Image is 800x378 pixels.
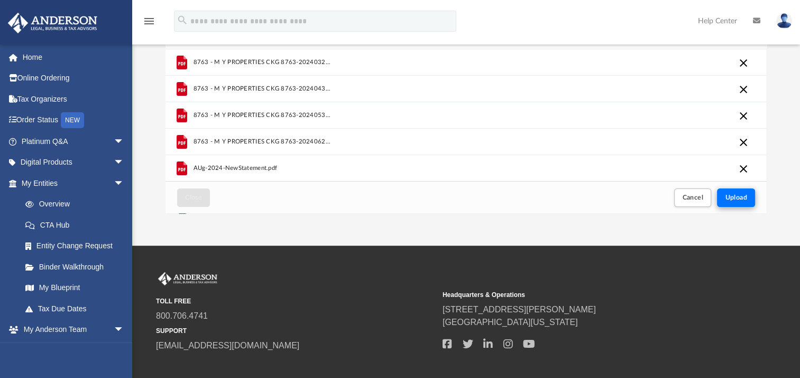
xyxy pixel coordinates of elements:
[443,290,722,300] small: Headquarters & Operations
[7,88,140,110] a: Tax Organizers
[15,256,140,277] a: Binder Walkthrough
[7,110,140,131] a: Order StatusNEW
[717,188,755,207] button: Upload
[737,83,750,96] button: Cancel this upload
[15,236,140,257] a: Entity Change Request
[7,152,140,173] a: Digital Productsarrow_drop_down
[737,110,750,122] button: Cancel this upload
[194,164,278,171] span: AUg-2024-NewStatement.pdf
[114,152,135,174] span: arrow_drop_down
[156,341,299,350] a: [EMAIL_ADDRESS][DOMAIN_NAME]
[7,47,140,68] a: Home
[725,194,747,201] span: Upload
[15,277,135,299] a: My Blueprint
[737,163,750,175] button: Cancel this upload
[156,296,435,306] small: TOLL FREE
[194,138,333,145] span: 8763 - M Y PROPERTIES CKG 8763-20240628.pdf
[7,131,140,152] a: Platinum Q&Aarrow_drop_down
[177,188,210,207] button: Close
[114,319,135,341] span: arrow_drop_down
[156,311,208,320] a: 800.706.4741
[143,20,155,28] a: menu
[682,194,703,201] span: Cancel
[194,111,333,118] span: 8763 - M Y PROPERTIES CKG 8763-20240531.pdf
[185,194,202,201] span: Close
[7,319,135,340] a: My Anderson Teamarrow_drop_down
[143,15,155,28] i: menu
[674,188,711,207] button: Cancel
[15,340,130,361] a: My Anderson Team
[177,14,188,26] i: search
[443,305,596,314] a: [STREET_ADDRESS][PERSON_NAME]
[443,318,578,327] a: [GEOGRAPHIC_DATA][US_STATE]
[15,298,140,319] a: Tax Due Dates
[194,85,333,92] span: 8763 - M Y PROPERTIES CKG 8763-20240430.pdf
[156,272,219,286] img: Anderson Advisors Platinum Portal
[15,194,140,215] a: Overview
[114,131,135,152] span: arrow_drop_down
[7,68,140,89] a: Online Ordering
[156,326,435,336] small: SUPPORT
[114,173,135,194] span: arrow_drop_down
[5,13,100,33] img: Anderson Advisors Platinum Portal
[737,136,750,149] button: Cancel this upload
[737,57,750,69] button: Cancel this upload
[61,112,84,128] div: NEW
[7,173,140,194] a: My Entitiesarrow_drop_down
[15,214,140,236] a: CTA Hub
[194,58,333,65] span: 8763 - M Y PROPERTIES CKG 8763-20240329.pdf
[776,13,792,29] img: User Pic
